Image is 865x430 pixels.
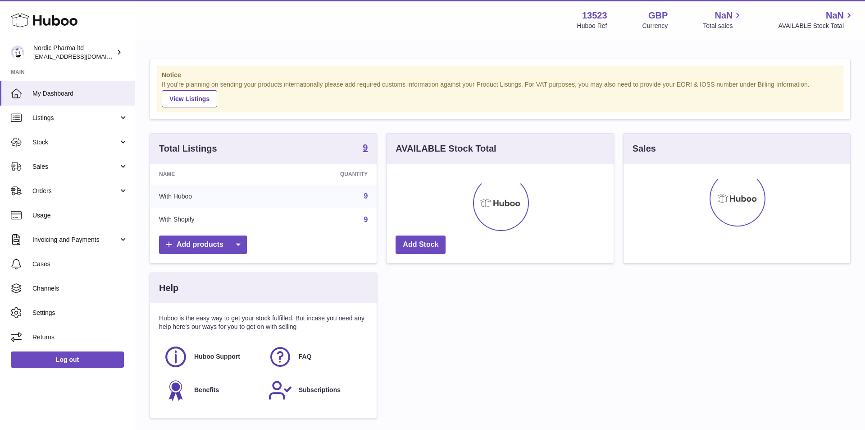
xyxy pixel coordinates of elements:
[703,9,743,30] a: NaN Total sales
[633,143,656,155] h3: Sales
[582,9,607,22] strong: 13523
[364,192,368,200] a: 9
[648,9,668,22] strong: GBP
[363,143,368,154] a: 9
[32,89,128,98] span: My Dashboard
[778,22,854,30] span: AVAILABLE Stock Total
[396,236,446,254] a: Add Stock
[159,314,368,331] p: Huboo is the easy way to get your stock fulfilled. But incase you need any help here's our ways f...
[396,143,496,155] h3: AVAILABLE Stock Total
[162,71,838,79] strong: Notice
[164,345,259,369] a: Huboo Support
[11,46,24,59] img: tetiana_hyria@wow24-7.io
[162,90,217,107] a: View Listings
[164,378,259,402] a: Benefits
[32,260,128,268] span: Cases
[11,351,124,368] a: Log out
[162,80,838,107] div: If you're planning on sending your products internationally please add required customs informati...
[150,208,272,231] td: With Shopify
[32,114,118,122] span: Listings
[159,143,217,155] h3: Total Listings
[272,164,377,185] th: Quantity
[32,187,118,195] span: Orders
[159,282,178,294] h3: Help
[32,138,118,147] span: Stock
[363,143,368,152] strong: 9
[577,22,607,30] div: Huboo Ref
[150,164,272,185] th: Name
[194,386,219,394] span: Benefits
[642,22,668,30] div: Currency
[32,309,128,317] span: Settings
[150,185,272,208] td: With Huboo
[33,53,132,60] span: [EMAIL_ADDRESS][DOMAIN_NAME]
[32,162,118,171] span: Sales
[299,386,341,394] span: Subscriptions
[268,378,364,402] a: Subscriptions
[33,44,114,61] div: Nordic Pharma ltd
[703,22,743,30] span: Total sales
[32,236,118,244] span: Invoicing and Payments
[32,211,128,220] span: Usage
[778,9,854,30] a: NaN AVAILABLE Stock Total
[159,236,247,254] a: Add products
[268,345,364,369] a: FAQ
[715,9,733,22] span: NaN
[32,333,128,342] span: Returns
[32,284,128,293] span: Channels
[364,216,368,223] a: 9
[826,9,844,22] span: NaN
[194,352,240,361] span: Huboo Support
[299,352,312,361] span: FAQ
